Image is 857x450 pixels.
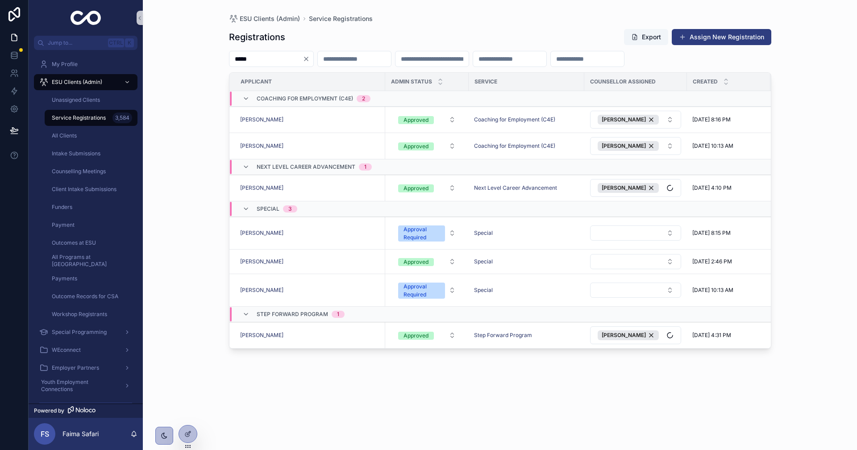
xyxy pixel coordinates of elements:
a: Powered by [29,404,143,418]
a: [PERSON_NAME] [240,116,283,123]
button: Select Button [590,179,681,197]
a: ESU Clients (Admin) [229,14,300,23]
a: Client Intake Submissions [45,181,137,197]
span: [DATE] 8:15 PM [692,229,731,237]
span: Outcome Records for CSA [52,293,118,300]
span: Service [474,78,497,85]
a: Select Button [590,137,682,155]
span: Coaching for Employment (C4E) [474,116,555,123]
a: Select Button [590,254,682,270]
span: Youth Employment Connections [41,379,117,393]
button: Select Button [590,225,681,241]
div: Approval Required [404,283,440,299]
a: Select Button [391,278,463,303]
a: [PERSON_NAME] [240,258,283,265]
span: Employer Partners [52,364,99,371]
a: Coaching for Employment (C4E) [474,116,579,123]
a: [PERSON_NAME] [240,142,283,150]
span: Jump to... [48,39,104,46]
span: Counsellor Assigned [590,78,656,85]
button: Select Button [391,254,463,270]
a: Funders [45,199,137,215]
span: Powered by [34,407,64,414]
a: [PERSON_NAME] [240,332,380,339]
span: [DATE] 4:10 PM [692,184,732,192]
a: [DATE] 8:16 PM [692,116,765,123]
span: Ctrl [108,38,124,47]
a: Service Registrations [309,14,373,23]
a: Special [474,229,579,237]
a: Next Level Career Advancement [474,184,557,192]
a: Special [474,258,493,265]
a: Workshop Registrants [45,306,137,322]
a: [DATE] 10:13 AM [692,287,765,294]
span: [DATE] 10:13 AM [692,142,733,150]
div: scrollable content [29,50,143,404]
a: [PERSON_NAME] [240,184,283,192]
span: Next Level Career Advancement [257,163,355,171]
a: ESU Clients (Admin) [34,74,137,90]
span: Created [693,78,718,85]
span: [DATE] 4:31 PM [692,332,731,339]
span: ESU Clients (Admin) [240,14,300,23]
a: Coaching for Employment (C4E) [474,142,579,150]
a: Service Registrations3,584 [45,110,137,126]
div: 1 [364,163,366,171]
a: Counselling Meetings [45,163,137,179]
a: Step Forward Program [474,332,532,339]
button: Select Button [391,327,463,343]
button: Select Button [590,254,681,269]
a: [PERSON_NAME] [240,287,283,294]
button: Clear [303,55,313,62]
a: My Profile [34,56,137,72]
span: Funders [52,204,72,211]
div: 3 [288,205,292,212]
a: WEconnect [34,342,137,358]
span: Step Forward Program [257,311,328,318]
span: [DATE] 2:46 PM [692,258,732,265]
span: Client Intake Submissions [52,186,116,193]
div: Approved [404,258,428,266]
span: Special [257,205,279,212]
div: Approved [404,142,428,150]
a: Unassigned Clients [45,92,137,108]
button: Select Button [391,221,463,245]
a: Next Level Career Advancement [474,184,579,192]
a: Select Button [590,179,682,197]
a: Outcomes at ESU [45,235,137,251]
button: Select Button [391,180,463,196]
a: [PERSON_NAME] [240,287,380,294]
span: [PERSON_NAME] [602,332,646,339]
span: Admin Status [391,78,432,85]
button: Select Button [590,137,681,155]
a: [PERSON_NAME] [240,142,380,150]
a: [PERSON_NAME] [240,184,380,192]
span: K [126,39,133,46]
button: Unselect 9 [598,141,659,151]
a: [PERSON_NAME] [240,116,380,123]
a: [PERSON_NAME] [240,332,283,339]
span: [DATE] 8:16 PM [692,116,731,123]
a: [PERSON_NAME] [240,258,380,265]
div: 1 [337,311,339,318]
a: Special [474,287,493,294]
span: All Programs at [GEOGRAPHIC_DATA] [52,254,129,268]
span: ESU Clients (Admin) [52,79,102,86]
div: Approved [404,332,428,340]
a: Special Programming [34,324,137,340]
button: Assign New Registration [672,29,771,45]
span: [PERSON_NAME] [602,116,646,123]
span: [PERSON_NAME] [602,184,646,192]
div: Approved [404,116,428,124]
a: [DATE] 8:15 PM [692,229,765,237]
button: Select Button [391,112,463,128]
